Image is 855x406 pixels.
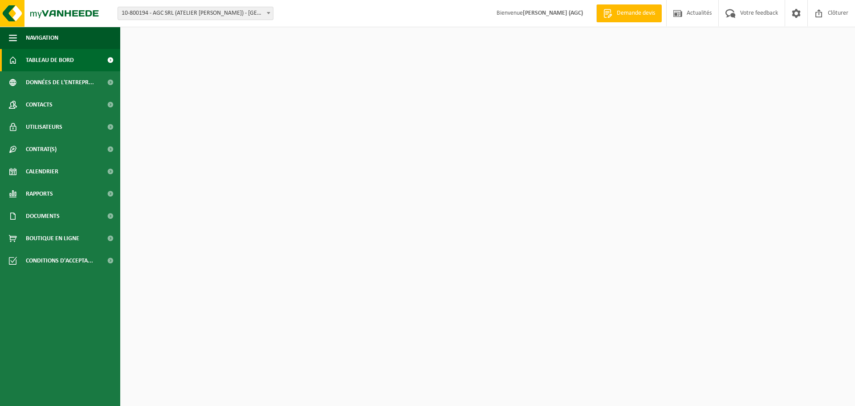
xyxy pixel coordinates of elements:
span: Boutique en ligne [26,227,79,250]
a: Demande devis [596,4,662,22]
span: Conditions d'accepta... [26,250,93,272]
span: Utilisateurs [26,116,62,138]
span: 10-800194 - AGC SRL (ATELIER GRÉGORY COLLIGNON) - VAUX-SUR-SÛRE [118,7,273,20]
span: Documents [26,205,60,227]
span: Tableau de bord [26,49,74,71]
strong: [PERSON_NAME] (AGC) [523,10,583,16]
span: Rapports [26,183,53,205]
span: Navigation [26,27,58,49]
span: Contacts [26,94,53,116]
span: Demande devis [615,9,657,18]
span: Contrat(s) [26,138,57,160]
span: Calendrier [26,160,58,183]
span: Données de l'entrepr... [26,71,94,94]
